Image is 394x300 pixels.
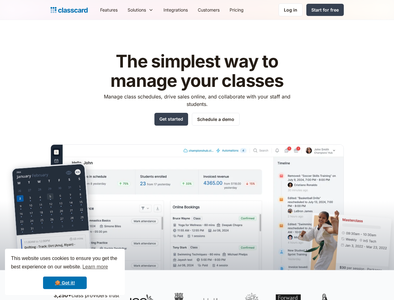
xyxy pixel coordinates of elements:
a: dismiss cookie message [43,277,87,289]
div: cookieconsent [5,249,125,295]
a: Log in [279,3,303,16]
a: Start for free [306,4,344,16]
div: Solutions [128,7,146,13]
a: Schedule a demo [192,113,240,126]
a: Get started [154,113,188,126]
a: learn more about cookies [81,262,109,272]
a: Customers [193,3,225,17]
div: Log in [284,7,297,13]
div: Solutions [123,3,158,17]
a: home [51,6,88,14]
h1: The simplest way to manage your classes [98,52,296,90]
a: Features [95,3,123,17]
span: This website uses cookies to ensure you get the best experience on our website. [11,255,119,272]
a: Integrations [158,3,193,17]
div: Start for free [311,7,339,13]
p: Manage class schedules, drive sales online, and collaborate with your staff and students. [98,93,296,108]
a: Pricing [225,3,249,17]
strong: 3,250+ [54,292,71,298]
